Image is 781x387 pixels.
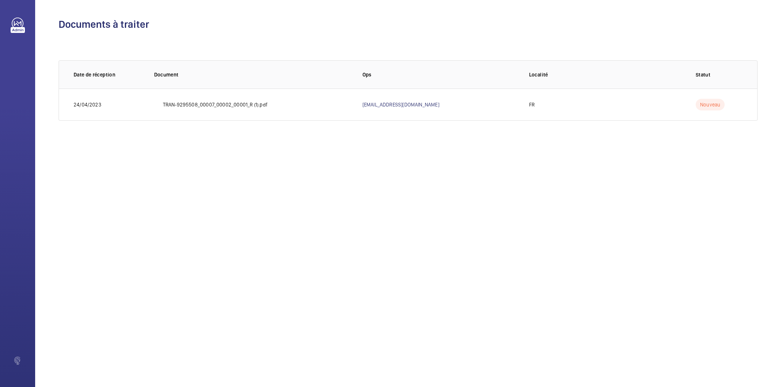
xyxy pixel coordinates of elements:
[696,71,743,78] p: Statut
[59,18,758,31] h1: Documents à traiter
[529,71,684,78] p: Localité
[362,102,439,108] a: [EMAIL_ADDRESS][DOMAIN_NAME]
[74,101,101,108] p: 24/04/2023
[154,71,351,78] p: Document
[74,71,142,78] p: Date de réception
[163,101,268,108] p: TRAN-9295508_00007_00002_00001_R (1).pdf
[529,101,535,108] p: FR
[696,99,725,110] p: Nouveau
[362,71,517,78] p: Ops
